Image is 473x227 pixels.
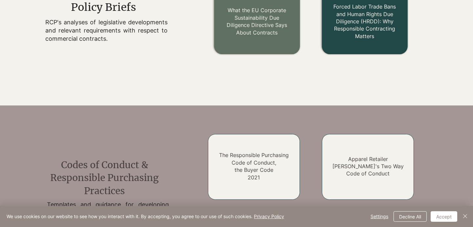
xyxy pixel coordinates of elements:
[431,211,457,222] button: Accept
[333,3,396,39] a: Forced Labor Trade Bans and Human Rights Due Diligence (HRDD): Why Responsible Contracting Matters
[7,214,284,219] span: We use cookies on our website to see how you interact with it. By accepting, you agree to our use...
[332,156,404,177] a: Apparel Retailer [PERSON_NAME]'s Two Way Code of Conduct
[461,212,469,220] img: Close
[254,214,284,219] a: Privacy Policy
[227,7,287,35] a: What the EU Corporate Sustainability Due Diligence Directive Says About Contracts
[50,159,159,196] span: Codes of Conduct & Responsible Purchasing Practices
[371,212,388,221] span: Settings
[45,18,168,43] p: RCP's analyses of legislative developments and relevant requirements with respect to commercial c...
[71,1,136,14] span: Policy Briefs
[394,211,427,222] button: Decline All
[219,152,289,180] a: The Responsible Purchasing Code of Conduct,the Buyer Code2021
[461,211,469,222] button: Close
